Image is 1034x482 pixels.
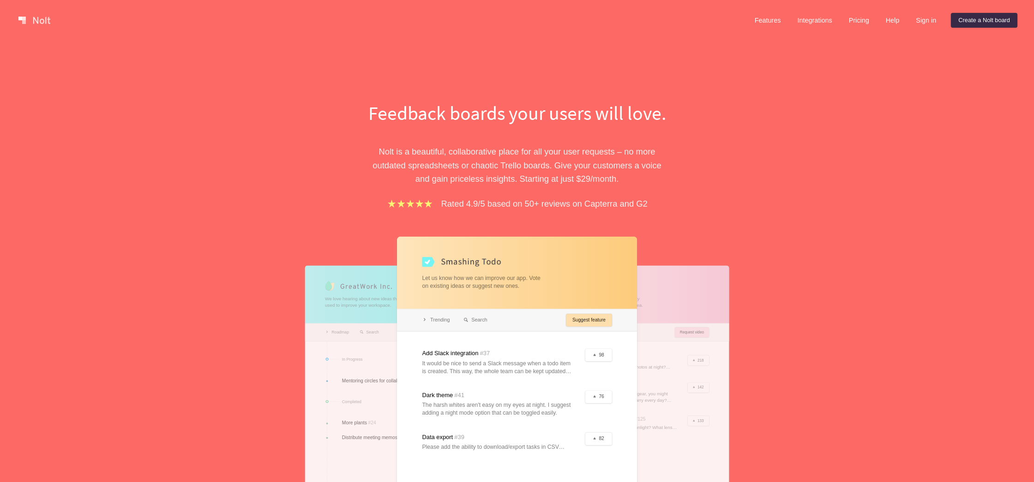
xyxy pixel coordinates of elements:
[358,145,676,185] p: Nolt is a beautiful, collaborative place for all your user requests – no more outdated spreadshee...
[951,13,1017,28] a: Create a Nolt board
[790,13,839,28] a: Integrations
[441,197,648,210] p: Rated 4.9/5 based on 50+ reviews on Capterra and G2
[386,198,433,209] img: stars.b067e34983.png
[747,13,788,28] a: Features
[878,13,907,28] a: Help
[358,100,676,126] h1: Feedback boards your users will love.
[842,13,877,28] a: Pricing
[908,13,944,28] a: Sign in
